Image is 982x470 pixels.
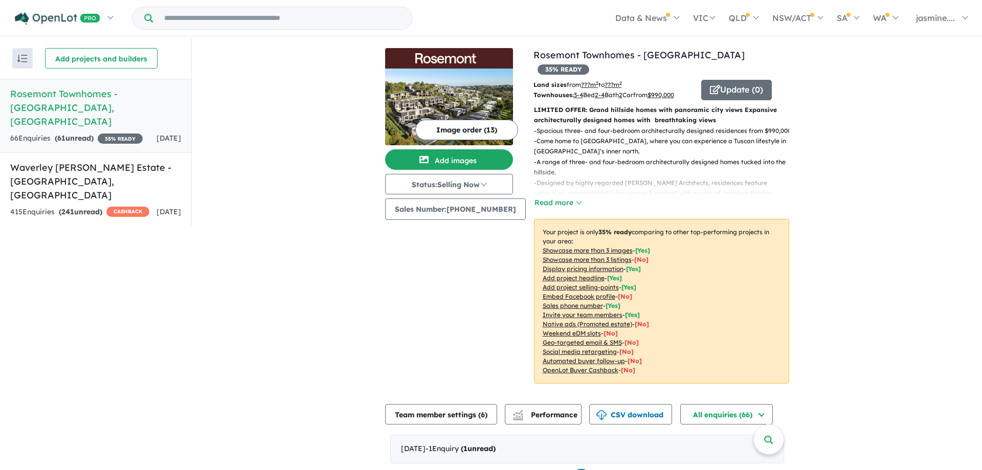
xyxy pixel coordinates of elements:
p: LIMITED OFFER: Grand hillside homes with panoramic city views Expansive architecturally designed ... [534,105,789,126]
u: Showcase more than 3 listings [543,256,632,263]
sup: 2 [619,80,622,86]
u: Weekend eDM slots [543,329,601,337]
h5: Waverley [PERSON_NAME] Estate - [GEOGRAPHIC_DATA] , [GEOGRAPHIC_DATA] [10,161,181,202]
span: [DATE] [157,133,181,143]
p: - A range of three- and four-bedroom architecturally designed homes tucked into the hillside. [534,157,797,178]
b: 35 % ready [598,228,632,236]
span: [ No ] [618,293,632,300]
button: Status:Selling Now [385,174,513,194]
img: sort.svg [17,55,28,62]
p: from [533,80,694,90]
span: [ Yes ] [635,247,650,254]
span: CASHBACK [106,207,149,217]
span: 61 [57,133,65,143]
u: Embed Facebook profile [543,293,615,300]
strong: ( unread) [461,444,496,453]
span: [No] [624,339,639,346]
div: 66 Enquir ies [10,132,143,145]
span: [No] [621,366,635,374]
u: 2-4 [595,91,605,99]
div: [DATE] [390,435,784,463]
p: - Designed by highly regarded [PERSON_NAME] Architects, residences feature generously proportione... [534,178,797,209]
p: Bed Bath Car from [533,90,694,100]
img: Rosemont Townhomes - Keilor East Logo [389,52,509,64]
span: [No] [628,357,642,365]
button: Add projects and builders [45,48,158,69]
u: Add project headline [543,274,605,282]
button: CSV download [589,404,672,424]
strong: ( unread) [55,133,94,143]
u: Native ads (Promoted estate) [543,320,632,328]
span: - 1 Enquir y [426,444,496,453]
img: bar-chart.svg [513,413,523,420]
button: Performance [505,404,582,424]
button: Update (0) [701,80,772,100]
span: [ Yes ] [606,302,620,309]
u: Showcase more than 3 images [543,247,633,254]
span: [No] [635,320,649,328]
div: 415 Enquir ies [10,206,149,218]
u: Add project selling-points [543,283,619,291]
u: Invite your team members [543,311,622,319]
u: $ 990,000 [648,91,674,99]
u: Automated buyer follow-up [543,357,625,365]
span: [ Yes ] [626,265,641,273]
button: Read more [534,197,582,209]
span: Performance [515,410,577,419]
p: - Spacious three- and four-bedroom architecturally designed residences from $990,000. [534,126,797,136]
u: 2 [619,91,622,99]
img: download icon [596,410,607,420]
span: [ Yes ] [621,283,636,291]
span: 1 [463,444,467,453]
u: ??? m [581,81,598,88]
img: Openlot PRO Logo White [15,12,100,25]
span: [ No ] [634,256,649,263]
u: Sales phone number [543,302,603,309]
h5: Rosemont Townhomes - [GEOGRAPHIC_DATA] , [GEOGRAPHIC_DATA] [10,87,181,128]
p: - Come home to [GEOGRAPHIC_DATA], where you can experience a Tuscan lifestyle in [GEOGRAPHIC_DATA... [534,136,797,157]
u: Geo-targeted email & SMS [543,339,622,346]
button: Image order (13) [415,120,518,140]
button: Team member settings (6) [385,404,497,424]
button: All enquiries (66) [680,404,773,424]
span: 35 % READY [98,133,143,144]
u: Social media retargeting [543,348,617,355]
u: ???m [605,81,622,88]
u: Display pricing information [543,265,623,273]
span: 6 [481,410,485,419]
sup: 2 [596,80,598,86]
img: line-chart.svg [513,410,522,416]
span: [No] [619,348,634,355]
span: 35 % READY [538,64,589,75]
span: to [598,81,622,88]
img: Rosemont Townhomes - Keilor East [385,69,513,145]
span: [ Yes ] [625,311,640,319]
span: 241 [61,207,74,216]
strong: ( unread) [59,207,102,216]
b: Townhouses: [533,91,574,99]
button: Sales Number:[PHONE_NUMBER] [385,198,526,220]
span: [No] [604,329,618,337]
p: Your project is only comparing to other top-performing projects in your area: - - - - - - - - - -... [534,219,789,384]
a: Rosemont Townhomes - [GEOGRAPHIC_DATA] [533,49,745,61]
a: Rosemont Townhomes - Keilor East LogoRosemont Townhomes - Keilor East [385,48,513,145]
u: 3-4 [574,91,583,99]
input: Try estate name, suburb, builder or developer [155,7,410,29]
button: Add images [385,149,513,170]
span: jasmine.... [916,13,955,23]
span: [DATE] [157,207,181,216]
b: Land sizes [533,81,567,88]
span: [ Yes ] [607,274,622,282]
u: OpenLot Buyer Cashback [543,366,618,374]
